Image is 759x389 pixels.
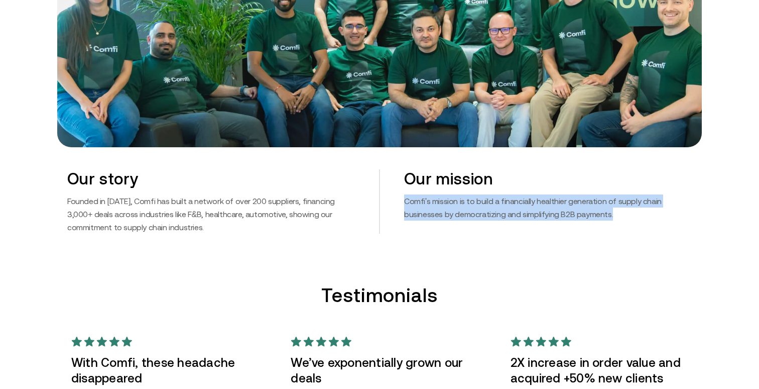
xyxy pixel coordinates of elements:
p: Comfi's mission is to build a financially healthier generation of supply chain businesses by demo... [404,194,692,221]
h3: 2X increase in order value and acquired +50% new clients [511,355,688,386]
h3: With Comfi, these headache disappeared [71,355,248,386]
h2: Our story [67,169,355,188]
h2: Our mission [404,169,692,188]
h2: Testimonials [321,284,438,307]
h3: We’ve exponentially grown our deals [291,355,468,386]
p: Founded in [DATE], Comfi has built a network of over 200 suppliers, financing 3,000+ deals across... [67,194,355,234]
